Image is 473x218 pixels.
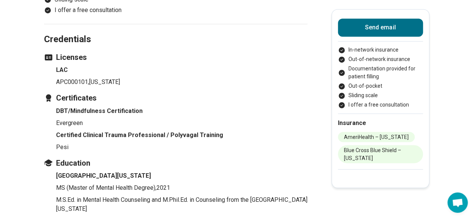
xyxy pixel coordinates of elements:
[44,93,307,103] h3: Certificates
[44,6,307,15] li: I offer a free consultation
[56,130,307,139] h4: Certified Clinical Trauma Professional / Polyvagal Training
[338,132,415,142] li: AmeriHealth – [US_STATE]
[338,46,423,54] li: In-network insurance
[88,78,120,85] span: , [US_STATE]
[338,118,423,127] h2: Insurance
[338,55,423,63] li: Out-of-network insurance
[44,52,307,63] h3: Licenses
[56,106,307,115] h4: DBT/Mindfulness Certification
[338,82,423,90] li: Out-of-pocket
[338,65,423,81] li: Documentation provided for patient filling
[338,46,423,109] ul: Payment options
[56,66,307,75] h4: LAC
[56,183,307,192] p: MS (Master of Mental Health Degree) , 2021
[338,101,423,109] li: I offer a free consultation
[56,142,307,151] p: Pesi
[56,195,307,213] p: M.S.Ed. in Mental Health Counseling and M.Phil.Ed. in Counseling from the [GEOGRAPHIC_DATA][US_ST...
[44,157,307,168] h3: Education
[338,145,423,163] li: Blue Cross Blue Shield – [US_STATE]
[56,171,307,180] h4: [GEOGRAPHIC_DATA][US_STATE]
[44,15,307,46] h2: Credentials
[447,192,468,213] div: Open chat
[56,118,307,127] p: Evergreen
[338,18,423,37] button: Send email
[338,91,423,99] li: Sliding scale
[56,78,307,87] p: APC000101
